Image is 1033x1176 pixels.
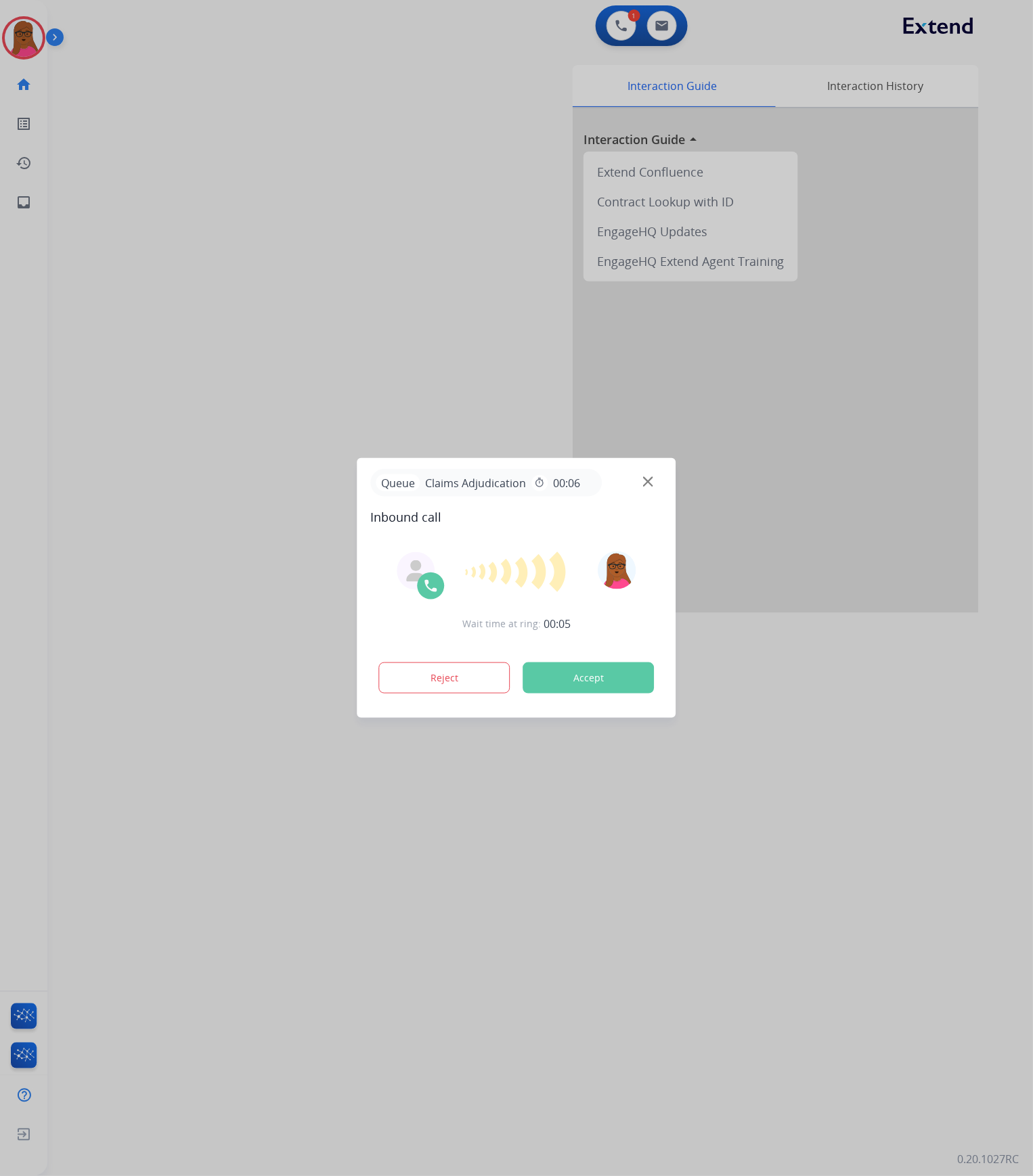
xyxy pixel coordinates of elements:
span: Claims Adjudication [420,475,532,491]
img: call-icon [423,578,439,594]
span: Wait time at ring: [462,617,541,631]
mat-icon: timer [535,478,546,489]
img: agent-avatar [405,560,427,582]
img: avatar [598,551,636,589]
span: Inbound call [371,507,663,526]
button: Accept [523,662,655,694]
span: 00:06 [554,475,581,491]
img: close-button [643,477,653,487]
span: 00:05 [544,616,571,632]
p: Queue [376,474,420,491]
p: 0.20.1027RC [958,1152,1019,1168]
button: Reject [379,662,510,694]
